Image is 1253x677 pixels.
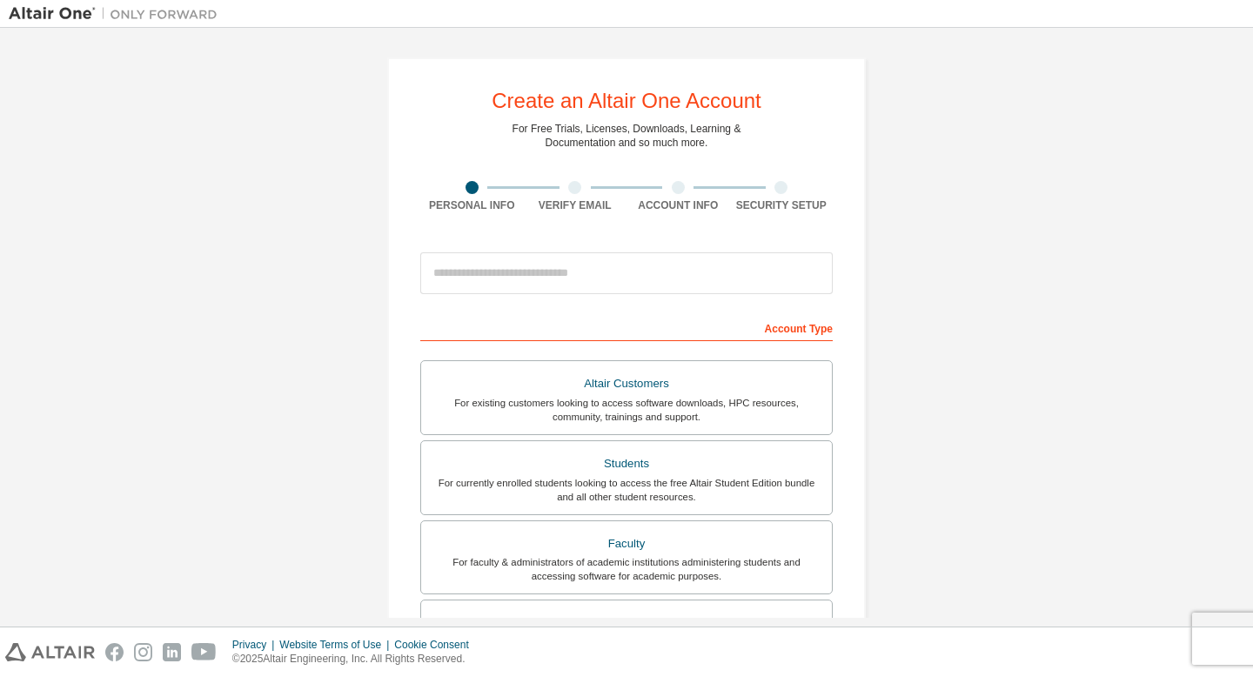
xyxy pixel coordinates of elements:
[492,90,761,111] div: Create an Altair One Account
[626,198,730,212] div: Account Info
[5,643,95,661] img: altair_logo.svg
[432,396,821,424] div: For existing customers looking to access software downloads, HPC resources, community, trainings ...
[432,476,821,504] div: For currently enrolled students looking to access the free Altair Student Edition bundle and all ...
[134,643,152,661] img: instagram.svg
[394,638,479,652] div: Cookie Consent
[232,652,479,667] p: © 2025 Altair Engineering, Inc. All Rights Reserved.
[232,638,279,652] div: Privacy
[432,532,821,556] div: Faculty
[9,5,226,23] img: Altair One
[432,611,821,635] div: Everyone else
[163,643,181,661] img: linkedin.svg
[191,643,217,661] img: youtube.svg
[432,555,821,583] div: For faculty & administrators of academic institutions administering students and accessing softwa...
[524,198,627,212] div: Verify Email
[432,372,821,396] div: Altair Customers
[432,452,821,476] div: Students
[730,198,834,212] div: Security Setup
[105,643,124,661] img: facebook.svg
[420,313,833,341] div: Account Type
[279,638,394,652] div: Website Terms of Use
[513,122,741,150] div: For Free Trials, Licenses, Downloads, Learning & Documentation and so much more.
[420,198,524,212] div: Personal Info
